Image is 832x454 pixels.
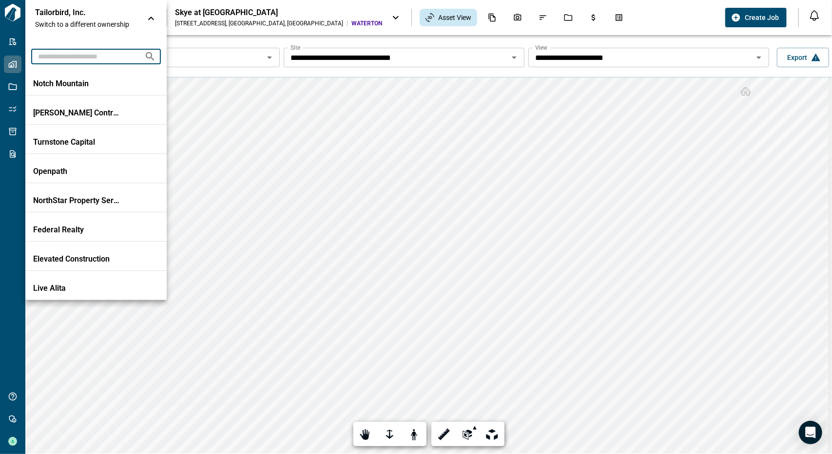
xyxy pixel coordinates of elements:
[140,47,160,66] button: Search organizations
[33,137,121,147] p: Turnstone Capital
[33,108,121,118] p: [PERSON_NAME] Contracting
[33,284,121,293] p: Live Alita
[33,254,121,264] p: Elevated Construction
[33,167,121,176] p: Openpath
[35,8,123,18] p: Tailorbird, Inc.
[35,19,137,29] span: Switch to a different ownership
[33,196,121,206] p: NorthStar Property Services
[33,225,121,235] p: Federal Realty
[33,79,121,89] p: Notch Mountain
[799,421,822,444] div: Open Intercom Messenger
